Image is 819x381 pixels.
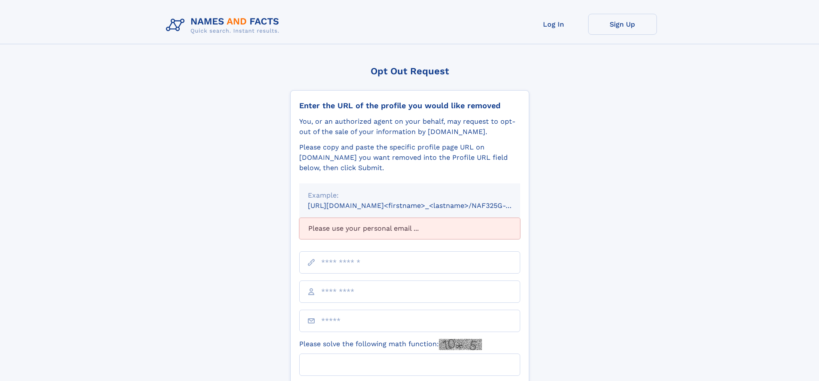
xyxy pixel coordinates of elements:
div: Please use your personal email ... [299,218,520,239]
a: Log In [519,14,588,35]
small: [URL][DOMAIN_NAME]<firstname>_<lastname>/NAF325G-xxxxxxxx [308,201,537,210]
div: Enter the URL of the profile you would like removed [299,101,520,110]
img: Logo Names and Facts [163,14,286,37]
div: You, or an authorized agent on your behalf, may request to opt-out of the sale of your informatio... [299,116,520,137]
div: Please copy and paste the specific profile page URL on [DOMAIN_NAME] you want removed into the Pr... [299,142,520,173]
div: Opt Out Request [290,66,529,76]
a: Sign Up [588,14,657,35]
div: Example: [308,190,512,201]
label: Please solve the following math function: [299,339,482,350]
